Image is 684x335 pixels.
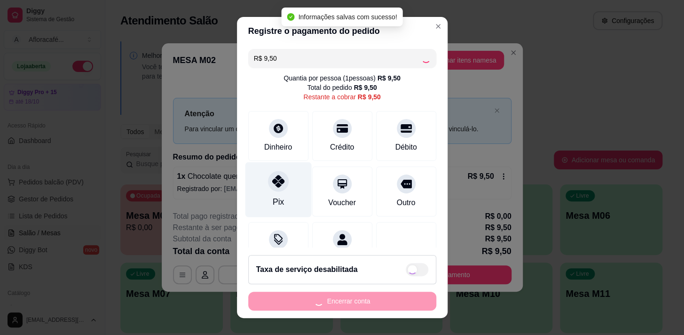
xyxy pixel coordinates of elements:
header: Registre o pagamento do pedido [237,17,448,45]
div: Total do pedido [307,83,377,92]
div: R$ 9,50 [354,83,377,92]
span: check-circle [287,13,294,21]
div: Voucher [328,197,356,208]
h2: Taxa de serviço desabilitada [256,264,358,275]
button: Close [431,19,446,34]
input: Ex.: hambúrguer de cordeiro [254,49,421,68]
div: Loading [421,54,431,63]
div: Restante a cobrar [303,92,380,102]
span: Informações salvas com sucesso! [298,13,397,21]
div: Quantia por pessoa ( 1 pessoas) [283,73,400,83]
div: Outro [396,197,415,208]
div: R$ 9,50 [377,73,401,83]
div: Crédito [330,142,354,153]
div: R$ 9,50 [358,92,381,102]
div: Débito [395,142,417,153]
div: Dinheiro [264,142,292,153]
div: Pix [272,196,283,208]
